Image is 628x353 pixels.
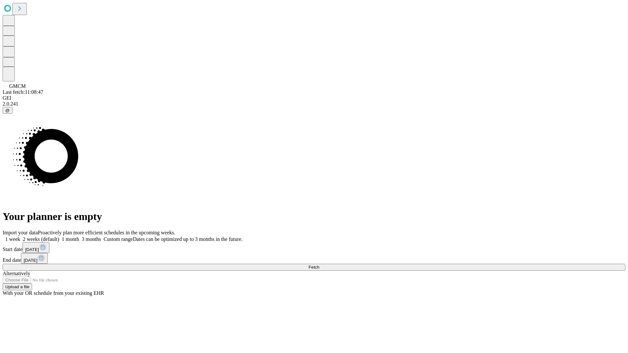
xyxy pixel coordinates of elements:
[23,236,59,242] span: 2 weeks (default)
[3,210,625,223] h1: Your planner is empty
[3,271,30,276] span: Alternatively
[3,95,625,101] div: GEI
[3,283,32,290] button: Upload a file
[25,247,39,252] span: [DATE]
[104,236,133,242] span: Custom range
[3,264,625,271] button: Fetch
[23,242,49,253] button: [DATE]
[5,236,20,242] span: 1 week
[82,236,101,242] span: 3 months
[133,236,242,242] span: Dates can be optimized up to 3 months in the future.
[3,290,104,296] span: With your OR schedule from your existing EHR
[62,236,79,242] span: 1 month
[3,101,625,107] div: 2.0.241
[3,253,625,264] div: End date
[308,265,319,270] span: Fetch
[3,242,625,253] div: Start date
[38,230,175,235] span: Proactively plan more efficient schedules in the upcoming weeks.
[9,83,26,89] span: GMCM
[3,89,43,95] span: Last fetch: 11:08:47
[3,107,12,114] button: @
[5,108,10,113] span: @
[21,253,48,264] button: [DATE]
[24,258,37,263] span: [DATE]
[3,230,38,235] span: Import your data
